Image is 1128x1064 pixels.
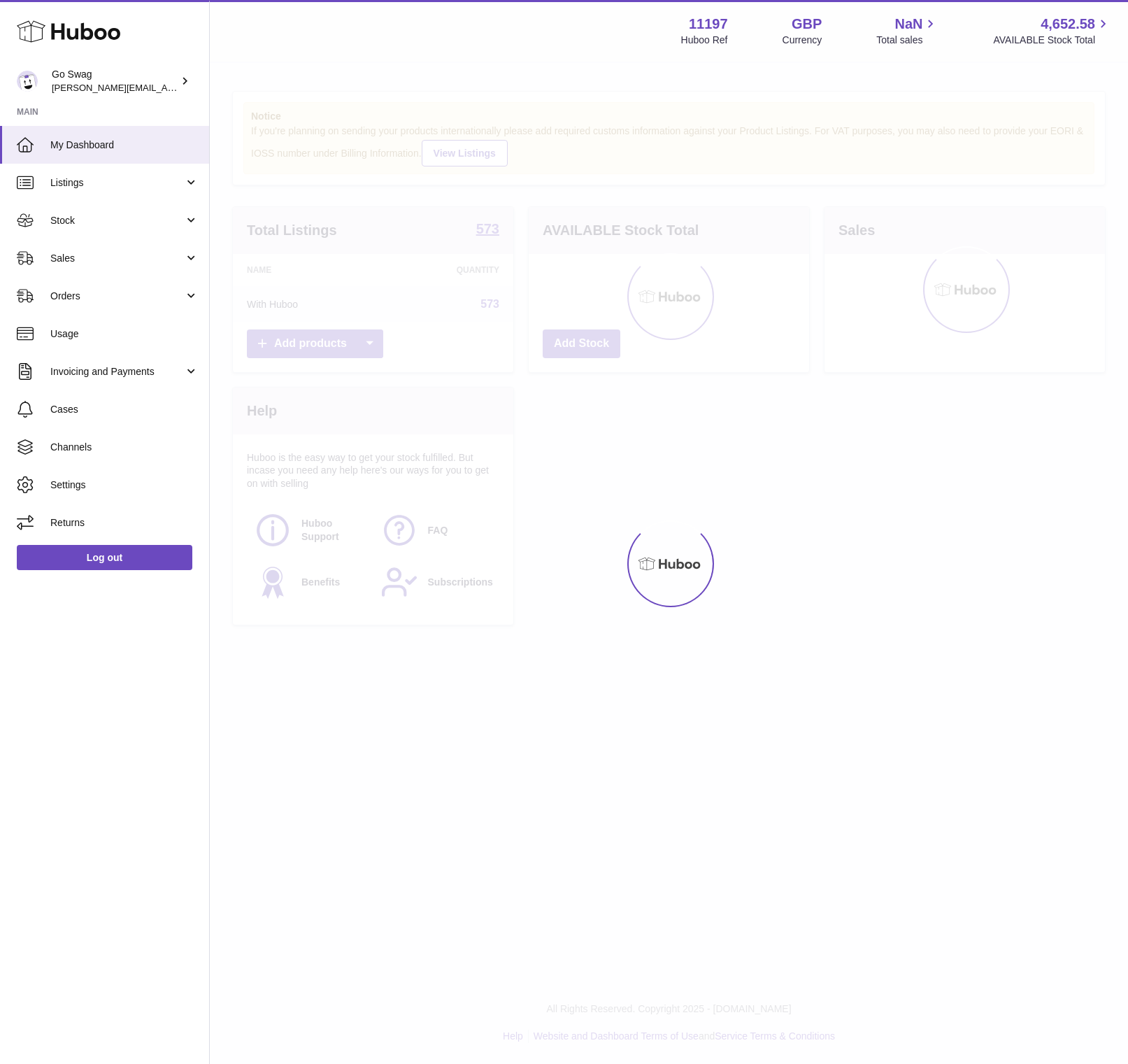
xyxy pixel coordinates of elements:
span: Channels [50,441,199,454]
span: NaN [894,15,922,34]
span: Orders [50,290,184,303]
span: Cases [50,403,199,416]
strong: 11197 [689,15,728,34]
span: Returns [50,516,199,530]
span: Settings [50,478,199,492]
span: My Dashboard [50,139,199,152]
span: Invoicing and Payments [50,365,184,378]
span: Usage [50,327,199,341]
span: Sales [50,252,184,265]
img: leigh@goswag.com [17,71,38,92]
span: [PERSON_NAME][EMAIL_ADDRESS][DOMAIN_NAME] [52,82,280,93]
span: Total sales [876,34,938,47]
a: NaN Total sales [876,15,938,47]
div: Currency [783,34,822,47]
span: Stock [50,214,184,227]
a: Log out [17,545,192,570]
div: Huboo Ref [681,34,728,47]
span: AVAILABLE Stock Total [993,34,1111,47]
span: 4,652.58 [1041,15,1095,34]
a: 4,652.58 AVAILABLE Stock Total [993,15,1111,47]
span: Listings [50,176,184,190]
div: Go Swag [52,68,178,94]
strong: GBP [792,15,822,34]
